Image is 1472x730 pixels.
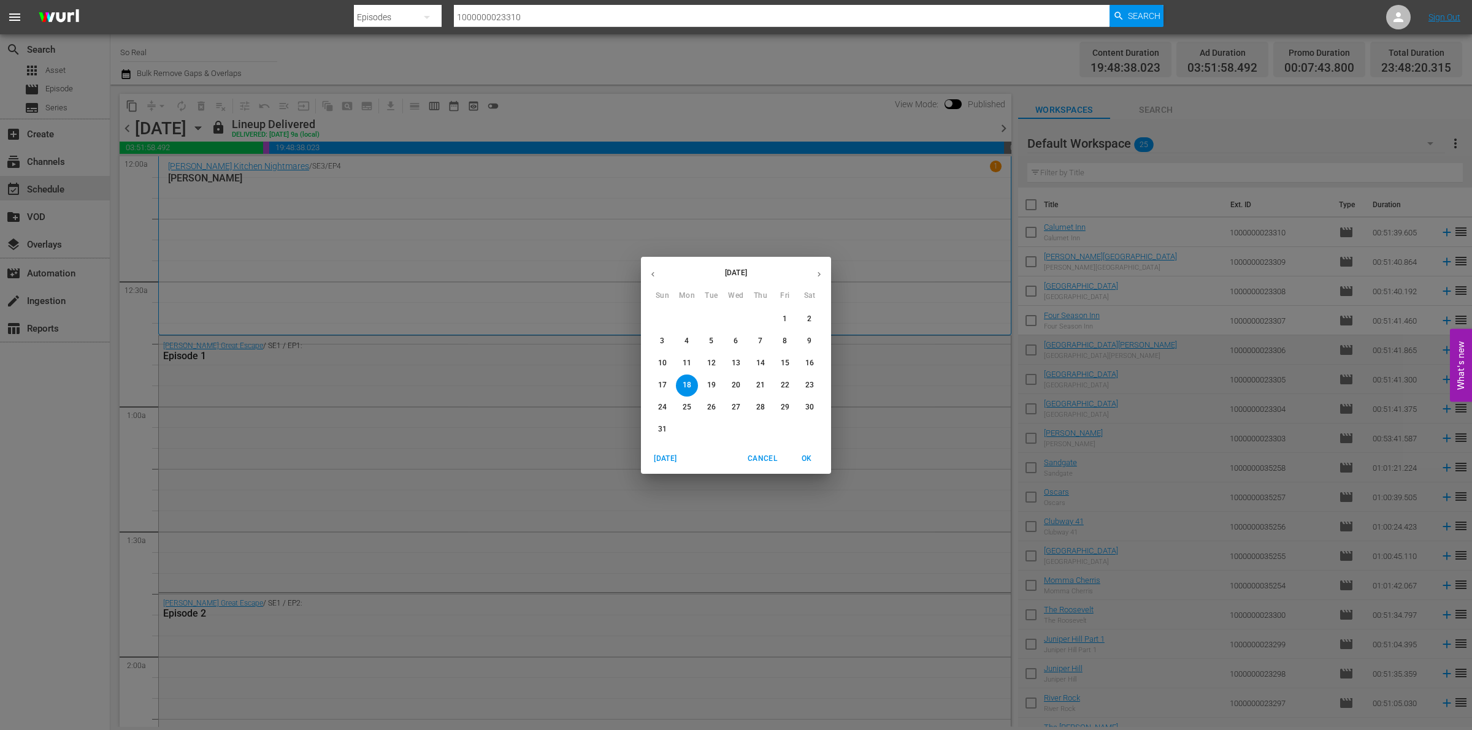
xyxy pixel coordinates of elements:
p: 6 [734,336,738,346]
p: 22 [781,380,789,390]
button: 15 [774,352,796,375]
button: 14 [749,352,772,375]
span: Fri [774,290,796,302]
button: 27 [725,397,747,419]
button: 23 [799,375,821,397]
span: Sat [799,290,821,302]
p: 7 [758,336,762,346]
p: 1 [783,314,787,324]
span: menu [7,10,22,25]
p: 27 [732,402,740,413]
p: 16 [805,358,814,368]
button: Open Feedback Widget [1450,329,1472,401]
p: 4 [684,336,689,346]
button: 22 [774,375,796,397]
button: 24 [651,397,673,419]
button: 29 [774,397,796,419]
button: 13 [725,352,747,375]
p: 30 [805,402,814,413]
button: 8 [774,330,796,352]
button: 28 [749,397,772,419]
span: Tue [700,290,723,302]
button: 6 [725,330,747,352]
p: 3 [660,336,664,346]
button: OK [787,449,826,469]
button: 17 [651,375,673,397]
button: 2 [799,308,821,330]
button: Cancel [743,449,782,469]
p: 23 [805,380,814,390]
a: Sign Out [1428,12,1460,22]
p: 8 [783,336,787,346]
p: 2 [807,314,811,324]
span: Search [1128,5,1160,27]
span: Sun [651,290,673,302]
button: 5 [700,330,723,352]
button: 19 [700,375,723,397]
p: 21 [756,380,765,390]
p: 24 [658,402,667,413]
p: 19 [707,380,716,390]
button: 3 [651,330,673,352]
span: Thu [749,290,772,302]
button: 20 [725,375,747,397]
button: 25 [676,397,698,419]
p: 26 [707,402,716,413]
button: 21 [749,375,772,397]
p: 14 [756,358,765,368]
button: 12 [700,352,723,375]
p: 20 [732,380,740,390]
p: 9 [807,336,811,346]
p: 5 [709,336,713,346]
p: 25 [683,402,691,413]
p: 17 [658,380,667,390]
button: 26 [700,397,723,419]
p: 28 [756,402,765,413]
span: Mon [676,290,698,302]
button: 1 [774,308,796,330]
p: 10 [658,358,667,368]
p: 29 [781,402,789,413]
button: 7 [749,330,772,352]
button: 4 [676,330,698,352]
p: 12 [707,358,716,368]
span: Cancel [748,452,777,465]
button: [DATE] [646,449,685,469]
button: 16 [799,352,821,375]
p: 18 [683,380,691,390]
img: ans4CAIJ8jUAAAAAAAAAAAAAAAAAAAAAAAAgQb4GAAAAAAAAAAAAAAAAAAAAAAAAJMjXAAAAAAAAAAAAAAAAAAAAAAAAgAT5G... [29,3,88,32]
button: 10 [651,352,673,375]
button: 9 [799,330,821,352]
p: 11 [683,358,691,368]
p: [DATE] [665,267,807,278]
p: 15 [781,358,789,368]
span: OK [792,452,821,465]
button: 18 [676,375,698,397]
p: 31 [658,424,667,435]
span: Wed [725,290,747,302]
button: 11 [676,352,698,375]
p: 13 [732,358,740,368]
span: [DATE] [651,452,680,465]
button: 30 [799,397,821,419]
button: 31 [651,419,673,441]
